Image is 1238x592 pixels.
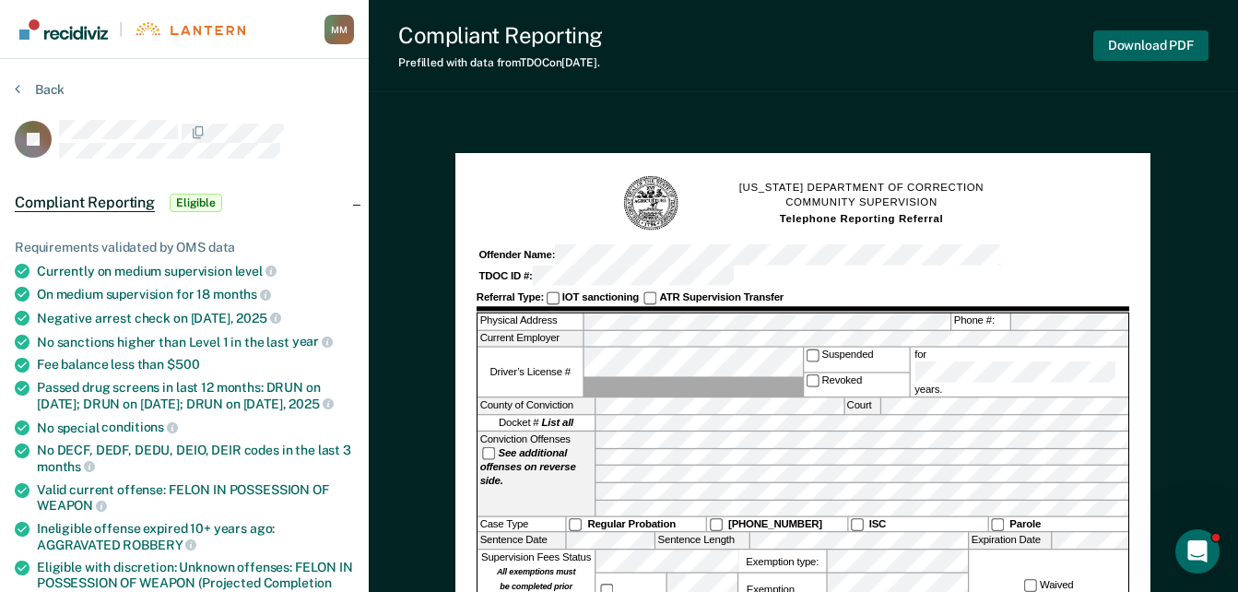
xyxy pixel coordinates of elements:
[324,15,354,44] button: Profile dropdown button
[478,533,565,549] label: Sentence Date
[37,498,107,513] span: WEAPON
[844,397,879,413] label: Court
[37,286,354,302] div: On medium supervision for 18
[738,551,826,573] label: Exemption type:
[728,518,822,530] strong: [PHONE_NUMBER]
[167,357,199,372] span: $500
[37,521,354,552] div: Ineligible offense expired 10+ years ago: AGGRAVATED
[477,291,544,303] strong: Referral Type:
[710,518,723,531] input: [PHONE_NUMBER]
[1024,579,1037,592] input: Waived
[804,348,909,372] label: Suspended
[569,518,582,531] input: Regular Probation
[15,240,354,255] div: Requirements validated by OMS data
[289,397,333,411] span: 2025
[952,314,1010,329] label: Phone #:
[915,361,1116,382] input: for years.
[37,357,354,373] div: Fee balance less than
[806,349,819,361] input: Suspended
[644,291,657,304] input: ATR Supervision Transfer
[547,291,560,304] input: IOT sanctioning
[482,447,495,460] input: See additional offenses on reverse side.
[213,287,271,302] span: months
[235,264,277,278] span: level
[562,291,639,303] strong: IOT sanctioning
[170,194,222,212] span: Eligible
[970,533,1052,549] label: Expiration Date
[851,518,864,531] input: ISC
[499,416,573,430] span: Docket #
[123,538,196,552] span: ROBBERY
[542,417,574,429] strong: List all
[108,20,134,38] span: |
[913,348,1126,397] label: for years.
[15,81,65,98] button: Back
[660,291,784,303] strong: ATR Supervision Transfer
[655,533,749,549] label: Sentence Length
[478,397,595,413] label: County of Conviction
[37,263,354,279] div: Currently on medium supervision
[479,249,556,261] strong: Offender Name:
[806,373,819,386] input: Revoked
[478,432,595,515] div: Conviction Offenses
[398,56,603,69] div: Prefilled with data from TDOC on [DATE] .
[478,314,583,329] label: Physical Address
[134,22,245,36] img: Lantern
[739,180,985,227] h1: [US_STATE] DEPARTMENT OF CORRECTION COMMUNITY SUPERVISION
[1093,30,1209,61] button: Download PDF
[588,518,677,530] strong: Regular Probation
[780,213,944,225] strong: Telephone Reporting Referral
[37,380,354,411] div: Passed drug screens in last 12 months: DRUN on [DATE]; DRUN on [DATE]; DRUN on [DATE],
[869,518,886,530] strong: ISC
[101,420,177,434] span: conditions
[622,174,680,232] img: TN Seal
[37,443,354,474] div: No DECF, DEDF, DEDU, DEIO, DEIR codes in the last 3
[37,482,354,514] div: Valid current offense: FELON IN POSSESSION OF
[37,420,354,436] div: No special
[478,517,565,532] div: Case Type
[236,311,280,326] span: 2025
[19,19,108,40] img: Recidiviz
[37,310,354,326] div: Negative arrest check on [DATE],
[479,270,533,282] strong: TDOC ID #:
[804,373,909,397] label: Revoked
[292,334,333,349] span: year
[37,334,354,350] div: No sanctions higher than Level 1 in the last
[1175,529,1220,574] iframe: Intercom live chat
[1010,518,1042,530] strong: Parole
[480,447,576,488] strong: See additional offenses on reverse side.
[324,15,354,44] div: M M
[478,331,583,347] label: Current Employer
[991,518,1004,531] input: Parole
[478,348,583,397] label: Driver’s License #
[37,459,95,474] span: months
[15,194,155,212] span: Compliant Reporting
[398,22,603,49] div: Compliant Reporting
